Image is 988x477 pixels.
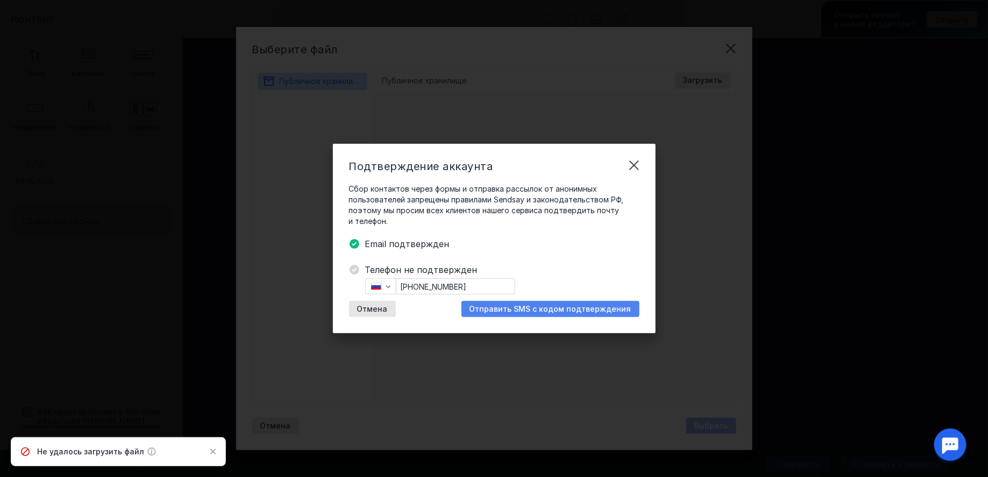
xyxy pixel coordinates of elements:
[349,301,396,317] button: Отмена
[365,263,639,276] span: Телефон не подтвержден
[349,184,639,227] span: Сбор контактов через формы и отправка рассылок от анонимных пользователей запрещены правилами Sen...
[357,305,388,314] span: Отмена
[349,160,493,173] span: Подтверждение аккаунта
[461,301,639,317] button: Отправить SMS с кодом подтверждения
[470,305,631,314] span: Отправить SMS с кодом подтверждения
[37,446,144,457] span: Не удалось загрузить файл
[365,237,639,250] span: Email подтвержден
